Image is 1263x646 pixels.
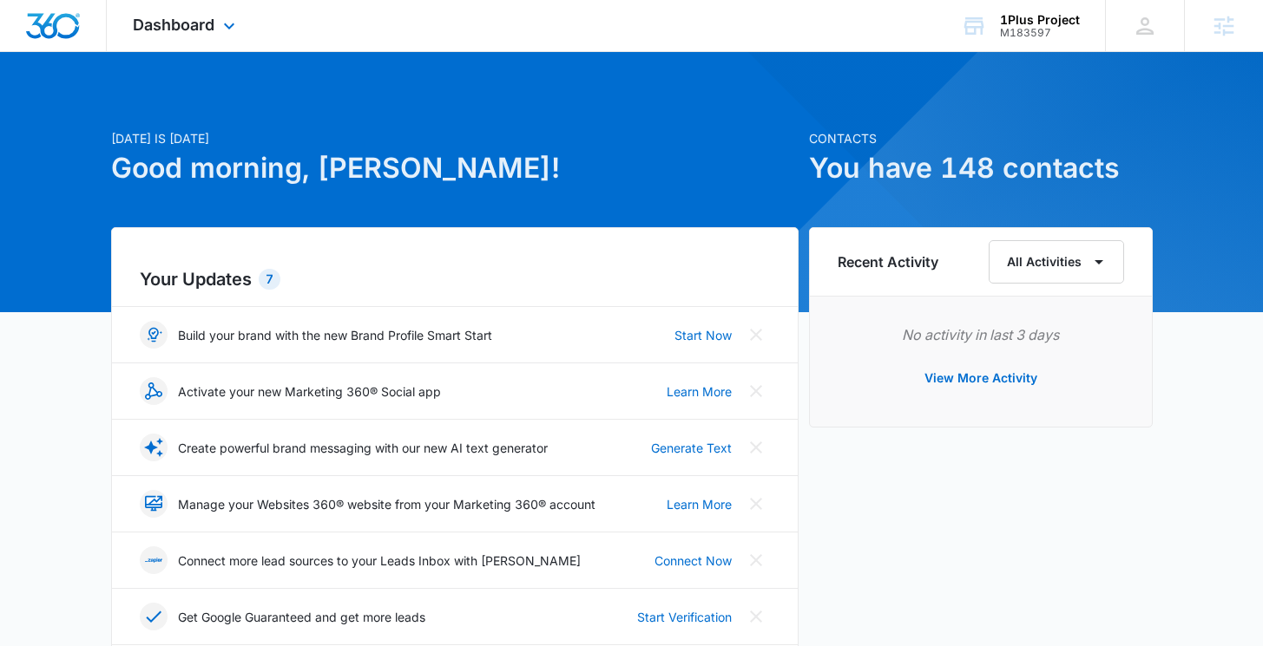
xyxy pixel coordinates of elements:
[742,490,770,518] button: Close
[742,321,770,349] button: Close
[178,608,425,626] p: Get Google Guaranteed and get more leads
[111,129,799,147] p: [DATE] is [DATE]
[140,266,770,292] h2: Your Updates
[655,551,732,570] a: Connect Now
[259,269,280,290] div: 7
[742,546,770,574] button: Close
[1000,27,1080,39] div: account id
[838,324,1124,345] p: No activity in last 3 days
[838,251,938,272] h6: Recent Activity
[178,439,548,457] p: Create powerful brand messaging with our new AI text generator
[809,147,1153,189] h1: You have 148 contacts
[667,382,732,401] a: Learn More
[674,326,732,344] a: Start Now
[178,326,492,344] p: Build your brand with the new Brand Profile Smart Start
[111,147,799,189] h1: Good morning, [PERSON_NAME]!
[742,434,770,461] button: Close
[667,495,732,513] a: Learn More
[907,357,1055,399] button: View More Activity
[637,608,732,626] a: Start Verification
[651,439,732,457] a: Generate Text
[809,129,1153,147] p: Contacts
[178,382,441,401] p: Activate your new Marketing 360® Social app
[133,16,214,34] span: Dashboard
[989,240,1124,284] button: All Activities
[1000,13,1080,27] div: account name
[178,551,581,570] p: Connect more lead sources to your Leads Inbox with [PERSON_NAME]
[742,603,770,630] button: Close
[178,495,595,513] p: Manage your Websites 360® website from your Marketing 360® account
[742,377,770,405] button: Close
